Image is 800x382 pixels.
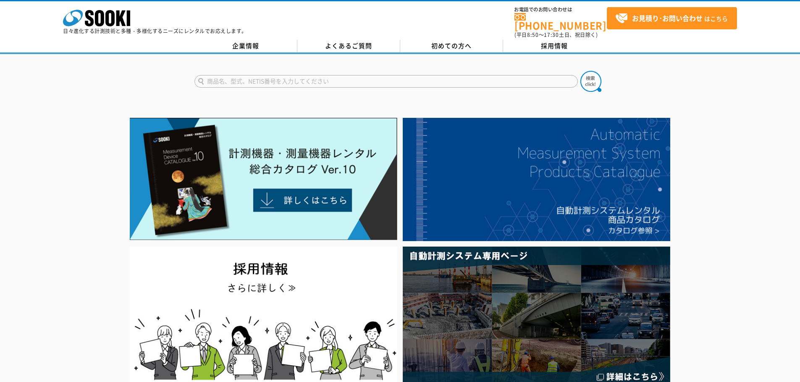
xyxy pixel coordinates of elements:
[194,40,297,52] a: 企業情報
[194,75,578,88] input: 商品名、型式、NETIS番号を入力してください
[632,13,703,23] strong: お見積り･お問い合わせ
[400,40,503,52] a: 初めての方へ
[297,40,400,52] a: よくあるご質問
[514,31,598,39] span: (平日 ～ 土日、祝日除く)
[514,7,607,12] span: お電話でのお問い合わせは
[403,118,670,241] img: 自動計測システムカタログ
[503,40,606,52] a: 採用情報
[130,118,397,240] img: Catalog Ver10
[527,31,539,39] span: 8:50
[431,41,472,50] span: 初めての方へ
[580,71,601,92] img: btn_search.png
[615,12,728,25] span: はこちら
[607,7,737,29] a: お見積り･お問い合わせはこちら
[544,31,559,39] span: 17:30
[63,29,247,34] p: 日々進化する計測技術と多種・多様化するニーズにレンタルでお応えします。
[514,13,607,30] a: [PHONE_NUMBER]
